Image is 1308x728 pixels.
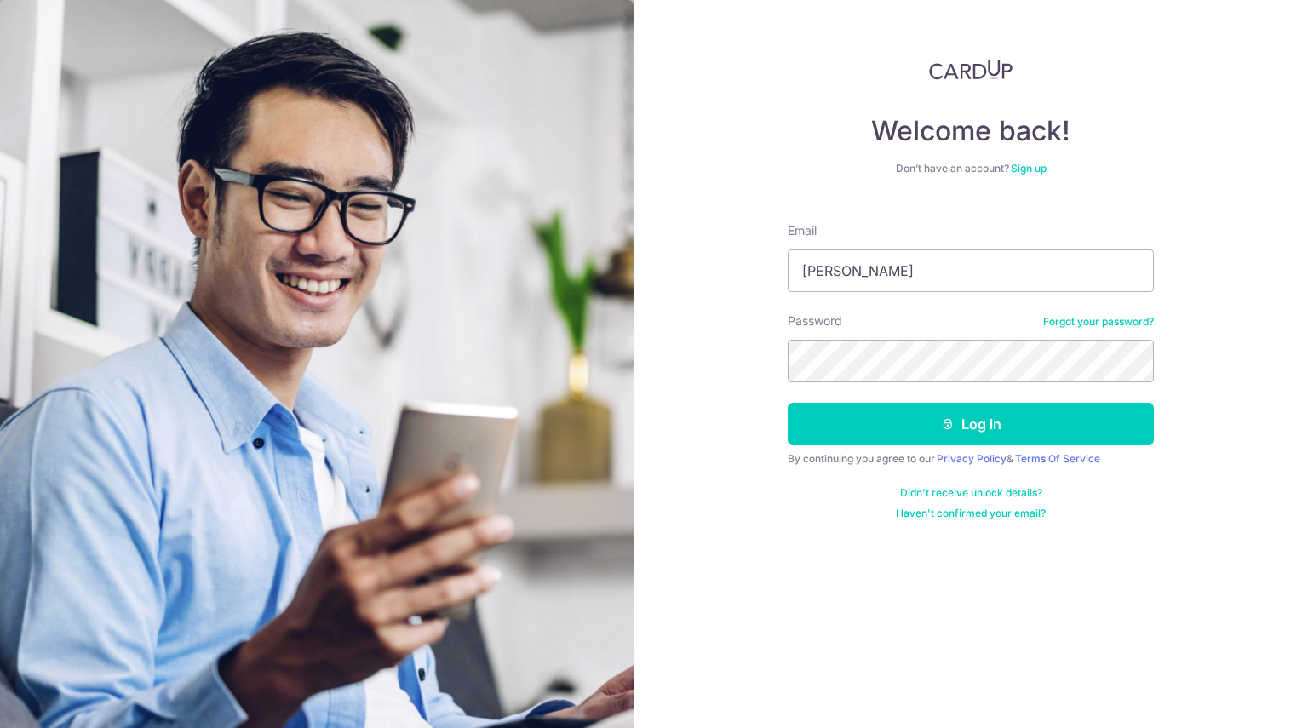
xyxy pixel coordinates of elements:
[900,486,1042,500] a: Didn't receive unlock details?
[937,452,1007,465] a: Privacy Policy
[788,452,1154,466] div: By continuing you agree to our &
[1043,315,1154,329] a: Forgot your password?
[788,114,1154,148] h4: Welcome back!
[929,60,1013,80] img: CardUp Logo
[896,507,1046,520] a: Haven't confirmed your email?
[788,403,1154,445] button: Log in
[788,312,842,330] label: Password
[1011,162,1047,175] a: Sign up
[1015,452,1100,465] a: Terms Of Service
[788,162,1154,175] div: Don’t have an account?
[788,222,817,239] label: Email
[788,249,1154,292] input: Enter your Email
